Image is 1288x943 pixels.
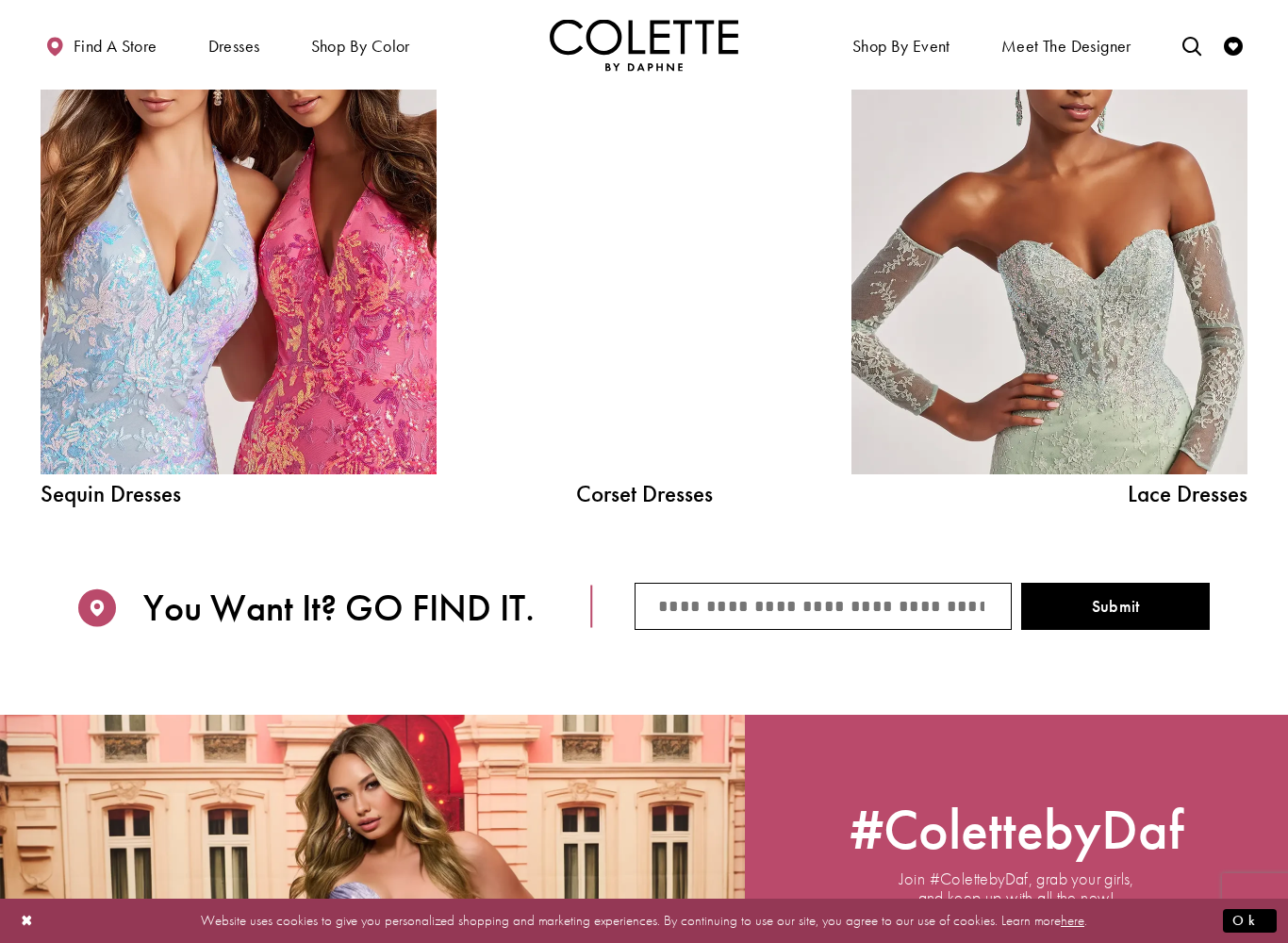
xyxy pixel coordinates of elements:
[136,908,1152,934] p: Website uses cookies to give you personalized shopping and marketing experiences. By continuing t...
[204,19,265,71] span: Dresses
[311,37,410,56] span: Shop by color
[143,587,535,630] span: You Want It? GO FIND IT.
[11,904,43,937] button: Close Dialog
[41,19,161,71] a: Find a store
[850,803,1183,855] a: Opens in new tab
[74,37,157,56] span: Find a store
[852,37,950,56] span: Shop By Event
[503,482,785,505] a: Corset Dresses
[1021,583,1210,630] button: Submit
[591,583,1247,630] form: Store Finder Form
[550,19,738,71] img: Colette by Daphne
[1219,19,1247,71] a: Check Wishlist
[1001,37,1131,56] span: Meet the designer
[41,482,437,505] span: Sequin Dresses
[635,583,1012,630] input: City/State/ZIP code
[1178,19,1206,71] a: Toggle search
[997,19,1136,71] a: Meet the designer
[208,37,260,56] span: Dresses
[851,482,1247,505] span: Lace Dresses
[1061,911,1084,930] a: here
[550,19,738,71] a: Visit Home Page
[900,869,1134,907] span: Join #ColettebyDaf, grab your girls, and keep up with all the new!
[306,19,415,71] span: Shop by color
[848,19,955,71] span: Shop By Event
[1223,909,1277,933] button: Submit Dialog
